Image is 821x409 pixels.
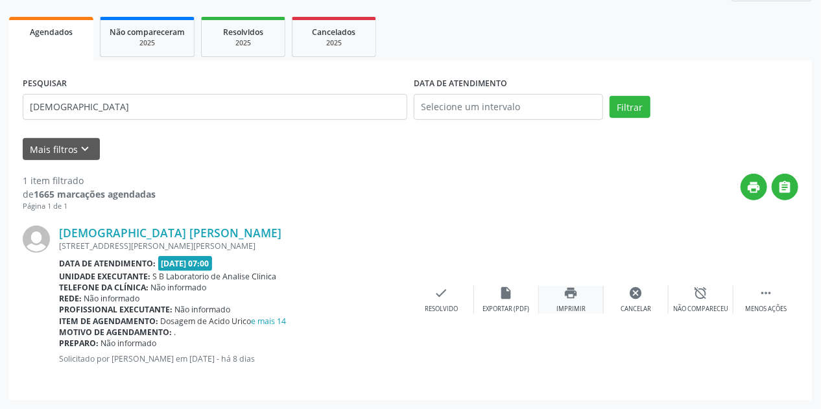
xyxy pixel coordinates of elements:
[629,286,643,300] i: cancel
[425,305,458,314] div: Resolvido
[59,353,409,364] p: Solicitado por [PERSON_NAME] em [DATE] - há 8 dias
[414,74,507,94] label: DATA DE ATENDIMENTO
[610,96,650,118] button: Filtrar
[23,187,156,201] div: de
[59,240,409,251] div: [STREET_ADDRESS][PERSON_NAME][PERSON_NAME]
[747,180,761,194] i: print
[153,271,277,282] span: S B Laboratorio de Analise Clinica
[101,338,157,349] span: Não informado
[564,286,578,300] i: print
[84,293,140,304] span: Não informado
[621,305,651,314] div: Cancelar
[23,74,67,94] label: PESQUISAR
[175,304,231,315] span: Não informado
[302,38,366,48] div: 2025
[434,286,449,300] i: check
[34,188,156,200] strong: 1665 marcações agendadas
[23,94,407,120] input: Nome, CNS
[252,316,287,327] a: e mais 14
[151,282,207,293] span: Não informado
[414,94,603,120] input: Selecione um intervalo
[110,27,185,38] span: Não compareceram
[778,180,792,194] i: 
[59,293,82,304] b: Rede:
[158,256,213,271] span: [DATE] 07:00
[30,27,73,38] span: Agendados
[161,316,287,327] span: Dosagem de Acido Urico
[174,327,176,338] span: .
[741,174,767,200] button: print
[23,138,100,161] button: Mais filtroskeyboard_arrow_down
[59,304,173,315] b: Profissional executante:
[23,201,156,212] div: Página 1 de 1
[772,174,798,200] button: 
[59,316,158,327] b: Item de agendamento:
[483,305,530,314] div: Exportar (PDF)
[673,305,728,314] div: Não compareceu
[59,258,156,269] b: Data de atendimento:
[759,286,773,300] i: 
[23,174,156,187] div: 1 item filtrado
[745,305,787,314] div: Menos ações
[694,286,708,300] i: alarm_off
[556,305,586,314] div: Imprimir
[211,38,276,48] div: 2025
[223,27,263,38] span: Resolvidos
[23,226,50,253] img: img
[59,226,281,240] a: [DEMOGRAPHIC_DATA] [PERSON_NAME]
[313,27,356,38] span: Cancelados
[59,271,150,282] b: Unidade executante:
[59,282,149,293] b: Telefone da clínica:
[78,142,93,156] i: keyboard_arrow_down
[59,327,172,338] b: Motivo de agendamento:
[499,286,514,300] i: insert_drive_file
[110,38,185,48] div: 2025
[59,338,99,349] b: Preparo:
